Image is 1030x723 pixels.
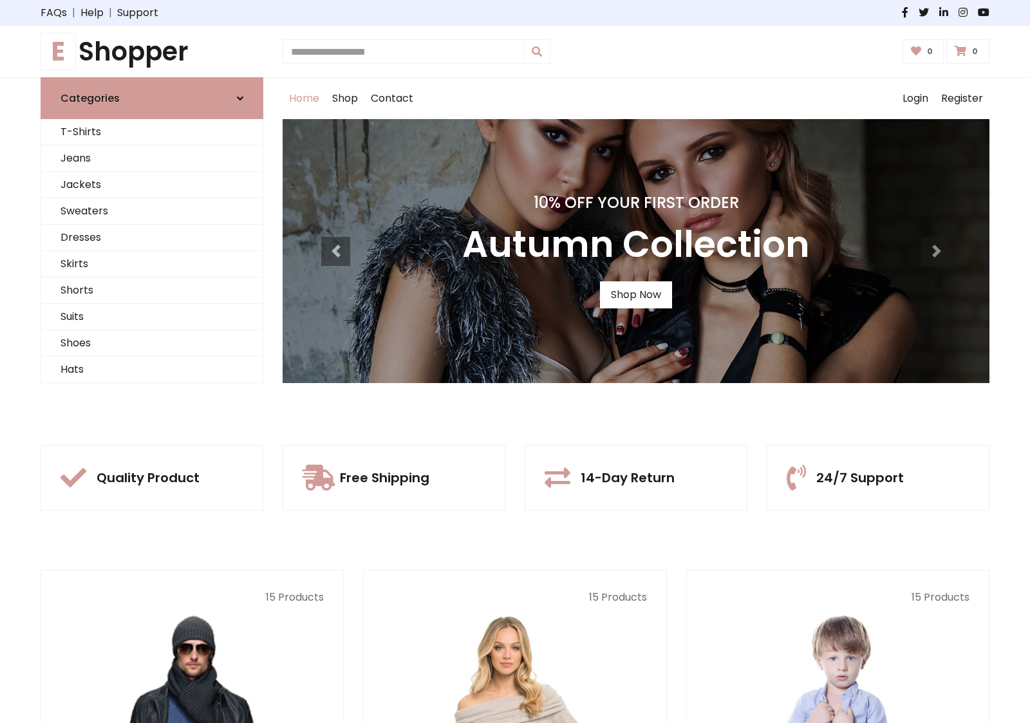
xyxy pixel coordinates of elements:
h5: 24/7 Support [816,470,904,485]
a: 0 [946,39,989,64]
a: EShopper [41,36,263,67]
p: 15 Products [61,590,324,605]
a: Shorts [41,277,263,304]
a: Dresses [41,225,263,251]
a: Shop Now [600,281,672,308]
h5: Quality Product [97,470,200,485]
span: 0 [924,46,936,57]
a: Sweaters [41,198,263,225]
a: Shop [326,78,364,119]
a: Skirts [41,251,263,277]
h5: Free Shipping [340,470,429,485]
h1: Shopper [41,36,263,67]
p: 15 Products [706,590,969,605]
a: Home [283,78,326,119]
span: 0 [969,46,981,57]
a: Register [935,78,989,119]
a: Support [117,5,158,21]
h5: 14-Day Return [581,470,675,485]
a: Shoes [41,330,263,357]
span: | [67,5,80,21]
span: | [104,5,117,21]
a: Jackets [41,172,263,198]
a: 0 [903,39,944,64]
h4: 10% Off Your First Order [462,194,810,212]
p: 15 Products [383,590,646,605]
h3: Autumn Collection [462,223,810,266]
a: Hats [41,357,263,383]
a: FAQs [41,5,67,21]
a: Contact [364,78,420,119]
span: E [41,33,76,70]
a: T-Shirts [41,119,263,146]
h6: Categories [61,92,120,104]
a: Help [80,5,104,21]
a: Jeans [41,146,263,172]
a: Categories [41,77,263,119]
a: Login [896,78,935,119]
a: Suits [41,304,263,330]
